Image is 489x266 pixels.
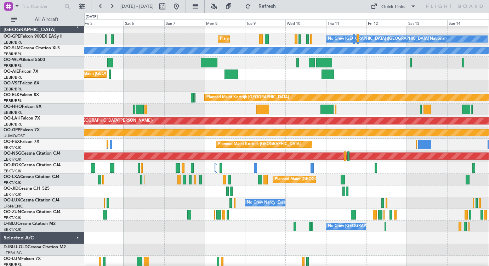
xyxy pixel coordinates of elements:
a: EBBR/BRU [4,63,23,68]
span: OO-LXA [4,175,20,179]
div: Fri 12 [366,20,407,26]
a: EBKT/KJK [4,215,21,221]
span: D-IBLU [4,222,17,226]
span: Refresh [252,4,282,9]
div: Thu 11 [326,20,366,26]
div: Planned Maint Kortrijk-[GEOGRAPHIC_DATA] [206,92,289,103]
a: OO-ELKFalcon 8X [4,93,39,97]
span: OO-NSG [4,151,21,156]
div: No Crew Nancy (Essey) [247,198,289,208]
span: OO-VSF [4,81,20,85]
a: OO-GPPFalcon 7X [4,128,40,132]
a: EBBR/BRU [4,110,23,115]
button: Refresh [242,1,284,12]
div: Mon 8 [205,20,245,26]
a: OO-LAHFalcon 7X [4,116,40,121]
a: EBBR/BRU [4,98,23,104]
a: EBBR/BRU [4,122,23,127]
a: OO-WLPGlobal 5500 [4,58,45,62]
a: EBKT/KJK [4,227,21,232]
div: Tue 9 [245,20,285,26]
div: No Crew [GEOGRAPHIC_DATA] ([GEOGRAPHIC_DATA] National) [328,34,447,44]
a: OO-LUXCessna Citation CJ4 [4,198,59,203]
a: OO-NSGCessna Citation CJ4 [4,151,61,156]
a: EBBR/BRU [4,87,23,92]
a: OO-GPEFalcon 900EX EASy II [4,34,62,39]
div: Wed 10 [285,20,326,26]
a: EBBR/BRU [4,51,23,57]
a: EBKT/KJK [4,180,21,185]
span: OO-GPE [4,34,20,39]
div: Sat 13 [407,20,447,26]
span: OO-HHO [4,105,22,109]
a: EBBR/BRU [4,40,23,45]
span: OO-WLP [4,58,21,62]
a: LFPB/LBG [4,250,22,256]
div: Planned Maint Kortrijk-[GEOGRAPHIC_DATA] [218,139,301,150]
a: OO-LUMFalcon 7X [4,257,41,261]
a: OO-HHOFalcon 8X [4,105,41,109]
span: OO-LAH [4,116,21,121]
a: OO-LXACessna Citation CJ4 [4,175,59,179]
span: OO-FSX [4,140,20,144]
span: OO-GPP [4,128,20,132]
a: OO-FSXFalcon 7X [4,140,39,144]
span: D-IBLU-OLD [4,245,28,249]
span: [DATE] - [DATE] [120,3,154,10]
a: OO-ZUNCessna Citation CJ4 [4,210,61,214]
a: EBKT/KJK [4,145,21,150]
a: EBKT/KJK [4,168,21,174]
div: No Crew [GEOGRAPHIC_DATA] ([GEOGRAPHIC_DATA] National) [328,221,447,232]
a: UUMO/OSF [4,133,25,139]
a: D-IBLUCessna Citation M2 [4,222,56,226]
span: All Aircraft [18,17,75,22]
a: OO-AIEFalcon 7X [4,70,38,74]
a: EBKT/KJK [4,157,21,162]
button: All Aircraft [8,14,77,25]
a: OO-JIDCessna CJ1 525 [4,187,50,191]
span: OO-SLM [4,46,21,50]
div: Sun 7 [164,20,205,26]
div: Quick Links [381,4,405,11]
a: OO-ROKCessna Citation CJ4 [4,163,61,167]
div: Planned Maint [GEOGRAPHIC_DATA] ([GEOGRAPHIC_DATA] National) [220,34,348,44]
div: Planned Maint [GEOGRAPHIC_DATA] ([GEOGRAPHIC_DATA] National) [275,174,403,185]
span: OO-AIE [4,70,19,74]
span: OO-ZUN [4,210,21,214]
div: [DATE] [86,14,98,20]
button: Quick Links [367,1,420,12]
div: Sun 14 [447,20,488,26]
a: EBKT/KJK [4,192,21,197]
span: OO-JID [4,187,18,191]
a: D-IBLU-OLDCessna Citation M2 [4,245,66,249]
span: OO-ELK [4,93,19,97]
a: OO-VSFFalcon 8X [4,81,39,85]
span: OO-LUX [4,198,20,203]
span: OO-LUM [4,257,21,261]
a: EBBR/BRU [4,75,23,80]
div: Sat 6 [124,20,164,26]
a: OO-SLMCessna Citation XLS [4,46,60,50]
div: Fri 5 [83,20,124,26]
span: OO-ROK [4,163,21,167]
a: LFSN/ENC [4,204,23,209]
input: Trip Number [22,1,62,12]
